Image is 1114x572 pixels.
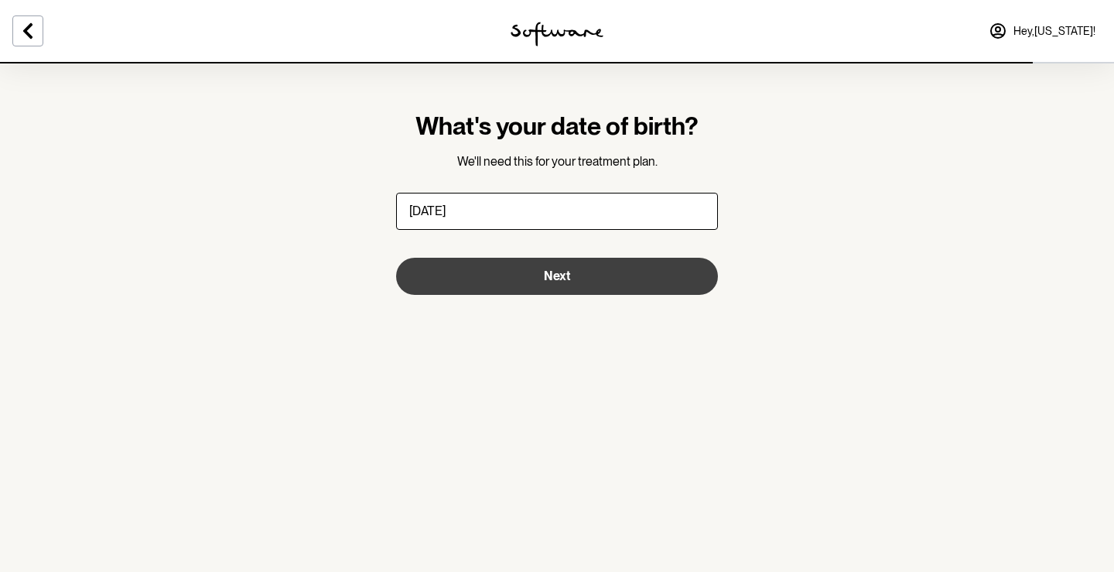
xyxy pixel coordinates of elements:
[396,258,718,295] button: Next
[415,111,699,141] h1: What's your date of birth?
[544,269,570,283] span: Next
[1013,25,1095,38] span: Hey, [US_STATE] !
[457,154,658,169] span: We'll need this for your treatment plan.
[511,22,603,46] img: software logo
[979,12,1105,50] a: Hey,[US_STATE]!
[396,193,718,230] input: DD/MM/YYYY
